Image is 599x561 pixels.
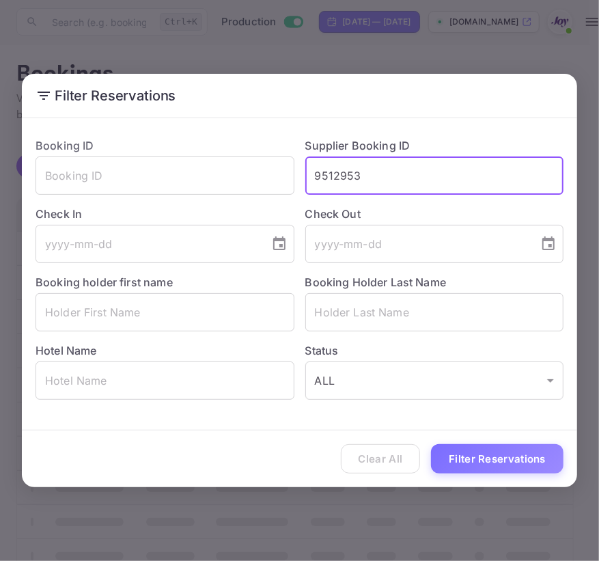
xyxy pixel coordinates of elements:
[36,156,294,195] input: Booking ID
[36,206,294,222] label: Check In
[305,156,564,195] input: Supplier Booking ID
[36,293,294,331] input: Holder First Name
[36,139,94,152] label: Booking ID
[305,139,410,152] label: Supplier Booking ID
[305,206,564,222] label: Check Out
[305,342,564,359] label: Status
[36,344,97,357] label: Hotel Name
[22,74,577,118] h2: Filter Reservations
[535,230,562,258] button: Choose date
[36,361,294,400] input: Hotel Name
[36,225,260,263] input: yyyy-mm-dd
[266,230,293,258] button: Choose date
[305,293,564,331] input: Holder Last Name
[36,275,173,289] label: Booking holder first name
[305,225,530,263] input: yyyy-mm-dd
[305,361,564,400] div: ALL
[431,444,563,474] button: Filter Reservations
[305,275,447,289] label: Booking Holder Last Name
